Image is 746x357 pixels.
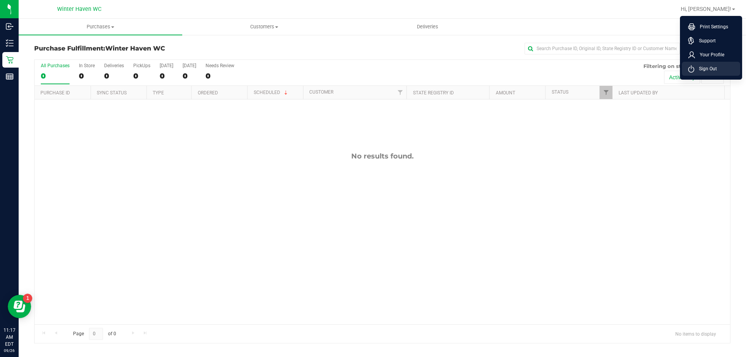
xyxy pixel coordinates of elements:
span: Customers [183,23,345,30]
div: In Store [79,63,95,68]
inline-svg: Retail [6,56,14,64]
inline-svg: Inventory [6,39,14,47]
span: Support [694,37,716,45]
span: Print Settings [695,23,728,31]
a: Type [153,90,164,96]
span: Purchases [19,23,182,30]
span: Filtering on status: [643,63,694,69]
inline-svg: Inbound [6,23,14,30]
a: Purchase ID [40,90,70,96]
div: 0 [206,71,234,80]
span: Hi, [PERSON_NAME]! [681,6,731,12]
a: Amount [496,90,515,96]
iframe: Resource center [8,295,31,318]
span: Deliveries [406,23,449,30]
span: Sign Out [694,65,717,73]
a: Customers [182,19,346,35]
a: Filter [394,86,406,99]
a: Filter [600,86,612,99]
p: 11:17 AM EDT [3,327,15,348]
h3: Purchase Fulfillment: [34,45,266,52]
li: Sign Out [682,62,740,76]
div: 0 [183,71,196,80]
a: Ordered [198,90,218,96]
a: Last Updated By [619,90,658,96]
a: Sync Status [97,90,127,96]
span: Winter Haven WC [57,6,101,12]
a: Purchases [19,19,182,35]
div: 0 [104,71,124,80]
a: State Registry ID [413,90,454,96]
div: 0 [79,71,95,80]
p: 09/26 [3,348,15,354]
input: Search Purchase ID, Original ID, State Registry ID or Customer Name... [525,43,680,54]
div: All Purchases [41,63,70,68]
a: Status [552,89,568,95]
div: 0 [133,71,150,80]
a: Support [688,37,737,45]
div: No results found. [35,152,730,160]
div: 0 [41,71,70,80]
div: Needs Review [206,63,234,68]
span: Your Profile [695,51,724,59]
span: Winter Haven WC [105,45,165,52]
div: PickUps [133,63,150,68]
button: Active only [664,71,700,84]
div: [DATE] [183,63,196,68]
iframe: Resource center unread badge [23,294,32,303]
inline-svg: Reports [6,73,14,80]
span: Page of 0 [66,328,122,340]
a: Scheduled [254,90,289,95]
span: No items to display [669,328,722,340]
a: Customer [309,89,333,95]
div: 0 [160,71,173,80]
div: [DATE] [160,63,173,68]
a: Deliveries [346,19,509,35]
div: Deliveries [104,63,124,68]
